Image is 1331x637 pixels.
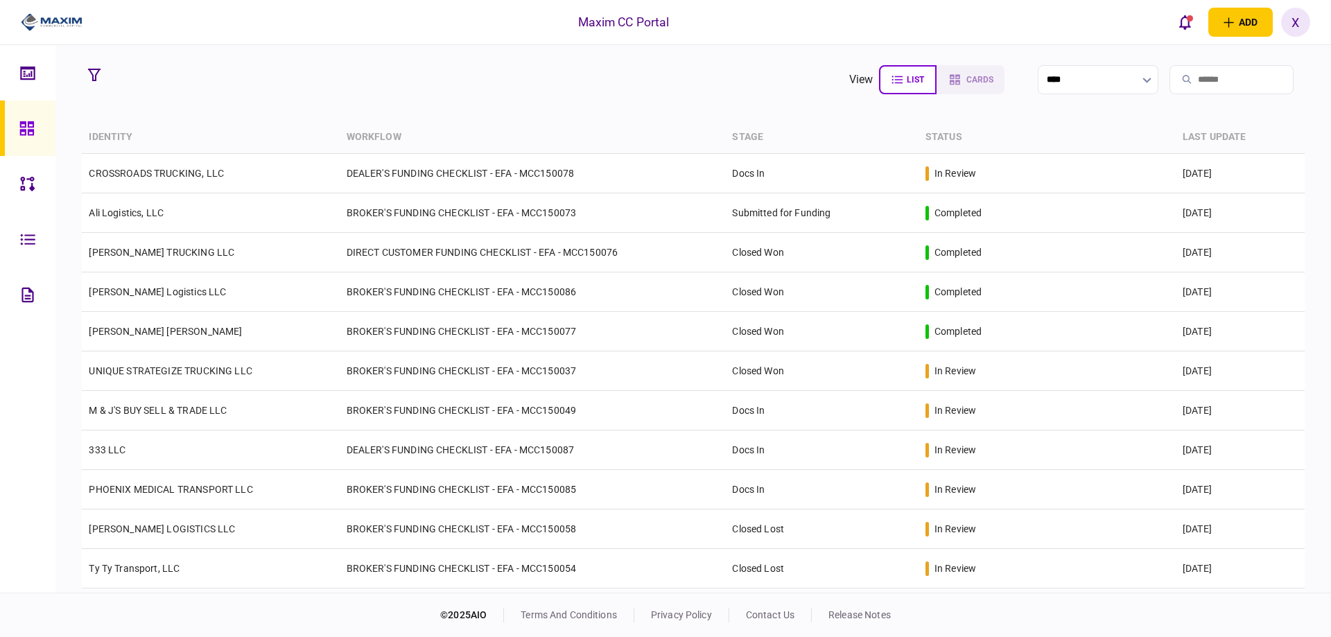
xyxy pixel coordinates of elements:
[1176,312,1305,351] td: [DATE]
[82,121,339,154] th: identity
[89,523,235,534] a: [PERSON_NAME] LOGISTICS LLC
[919,121,1176,154] th: status
[1176,121,1305,154] th: last update
[340,430,726,470] td: DEALER'S FUNDING CHECKLIST - EFA - MCC150087
[1176,430,1305,470] td: [DATE]
[340,272,726,312] td: BROKER'S FUNDING CHECKLIST - EFA - MCC150086
[340,549,726,588] td: BROKER'S FUNDING CHECKLIST - EFA - MCC150054
[89,365,252,376] a: UNIQUE STRATEGIZE TRUCKING LLC
[934,561,976,575] div: in review
[340,470,726,509] td: BROKER'S FUNDING CHECKLIST - EFA - MCC150085
[849,71,873,88] div: view
[725,549,918,588] td: Closed Lost
[725,233,918,272] td: Closed Won
[340,312,726,351] td: BROKER'S FUNDING CHECKLIST - EFA - MCC150077
[340,391,726,430] td: BROKER'S FUNDING CHECKLIST - EFA - MCC150049
[89,326,242,337] a: [PERSON_NAME] [PERSON_NAME]
[725,121,918,154] th: stage
[21,12,82,33] img: client company logo
[725,470,918,509] td: Docs In
[521,609,617,620] a: terms and conditions
[1176,509,1305,549] td: [DATE]
[934,324,982,338] div: completed
[89,563,180,574] a: Ty Ty Transport, LLC
[746,609,794,620] a: contact us
[725,391,918,430] td: Docs In
[934,443,976,457] div: in review
[89,444,125,455] a: 333 LLC
[440,608,504,622] div: © 2025 AIO
[89,286,226,297] a: [PERSON_NAME] Logistics LLC
[934,364,976,378] div: in review
[1176,391,1305,430] td: [DATE]
[89,484,252,495] a: PHOENIX MEDICAL TRANSPORT LLC
[828,609,891,620] a: release notes
[1176,549,1305,588] td: [DATE]
[1176,233,1305,272] td: [DATE]
[934,245,982,259] div: completed
[934,166,976,180] div: in review
[1208,8,1273,37] button: open adding identity options
[725,588,918,628] td: Docs In
[89,247,234,258] a: [PERSON_NAME] TRUCKING LLC
[1281,8,1310,37] button: X
[725,351,918,391] td: Closed Won
[934,482,976,496] div: in review
[340,233,726,272] td: DIRECT CUSTOMER FUNDING CHECKLIST - EFA - MCC150076
[725,272,918,312] td: Closed Won
[340,588,726,628] td: BROKER'S FUNDING CHECKLIST - EFA - MCC150080
[725,509,918,549] td: Closed Lost
[89,207,164,218] a: Ali Logistics, LLC
[934,522,976,536] div: in review
[934,206,982,220] div: completed
[1171,8,1200,37] button: open notifications list
[1176,470,1305,509] td: [DATE]
[725,154,918,193] td: Docs In
[1176,588,1305,628] td: [DATE]
[1176,193,1305,233] td: [DATE]
[89,405,227,416] a: M & J'S BUY SELL & TRADE LLC
[725,312,918,351] td: Closed Won
[1176,272,1305,312] td: [DATE]
[651,609,712,620] a: privacy policy
[340,509,726,549] td: BROKER'S FUNDING CHECKLIST - EFA - MCC150058
[340,351,726,391] td: BROKER'S FUNDING CHECKLIST - EFA - MCC150037
[725,193,918,233] td: Submitted for Funding
[966,75,993,85] span: cards
[1176,351,1305,391] td: [DATE]
[1176,154,1305,193] td: [DATE]
[578,13,670,31] div: Maxim CC Portal
[907,75,924,85] span: list
[934,403,976,417] div: in review
[937,65,1004,94] button: cards
[340,121,726,154] th: workflow
[725,430,918,470] td: Docs In
[340,193,726,233] td: BROKER'S FUNDING CHECKLIST - EFA - MCC150073
[340,154,726,193] td: DEALER'S FUNDING CHECKLIST - EFA - MCC150078
[879,65,937,94] button: list
[89,168,224,179] a: CROSSROADS TRUCKING, LLC
[934,285,982,299] div: completed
